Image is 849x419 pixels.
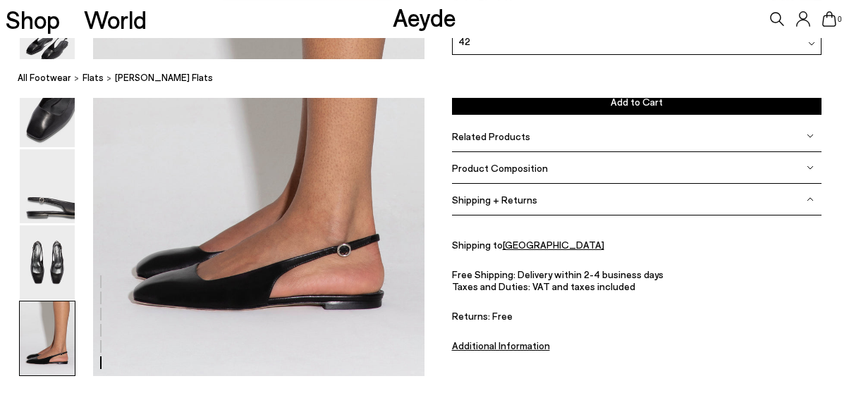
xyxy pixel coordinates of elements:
[822,11,836,27] a: 0
[452,310,822,322] span: Returns: Free
[807,133,814,140] img: svg%3E
[503,239,604,251] a: [GEOGRAPHIC_DATA]
[808,40,815,47] img: svg%3E
[452,339,550,351] a: Additional Information
[115,70,213,85] span: [PERSON_NAME] Flats
[452,162,548,174] span: Product Composition
[83,70,104,85] a: Flats
[6,7,60,32] a: Shop
[18,70,71,85] a: All Footwear
[18,59,849,98] nav: breadcrumb
[452,239,822,251] div: Shipping to
[836,15,843,23] span: 0
[84,7,147,32] a: World
[452,89,822,115] button: Add to Cart
[20,225,75,299] img: Geraldine Slingback Flats - Image 5
[393,2,456,32] a: Aeyde
[20,150,75,224] img: Geraldine Slingback Flats - Image 4
[452,194,537,206] span: Shipping + Returns
[20,74,75,148] img: Geraldine Slingback Flats - Image 3
[458,34,470,49] span: 42
[611,96,663,108] span: Add to Cart
[807,196,814,204] img: svg%3E
[452,130,530,142] span: Related Products
[452,268,822,322] div: Free Shipping: Delivery within 2-4 business days Taxes and Duties: VAT and taxes included
[20,301,75,375] img: Geraldine Slingback Flats - Image 6
[807,165,814,172] img: svg%3E
[83,72,104,83] span: Flats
